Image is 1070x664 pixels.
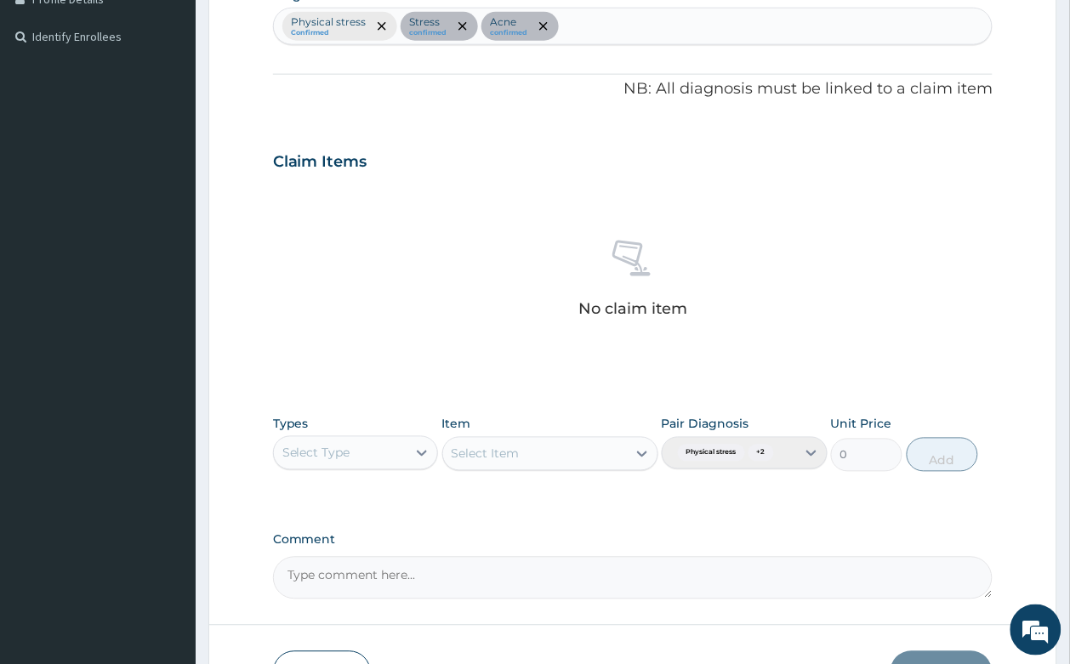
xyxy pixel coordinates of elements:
p: NB: All diagnosis must be linked to a claim item [273,78,993,100]
div: Minimize live chat window [279,9,320,49]
p: No claim item [578,301,687,318]
textarea: Type your message and hit 'Enter' [9,464,324,524]
label: Types [273,417,309,432]
label: Pair Diagnosis [662,416,749,433]
img: d_794563401_company_1708531726252_794563401 [31,85,69,128]
label: Comment [273,533,993,548]
button: Add [907,438,979,472]
label: Item [442,416,471,433]
label: Unit Price [831,416,892,433]
div: Select Type [282,445,350,462]
h3: Claim Items [273,153,367,172]
div: Chat with us now [88,95,286,117]
span: We're online! [99,214,235,386]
